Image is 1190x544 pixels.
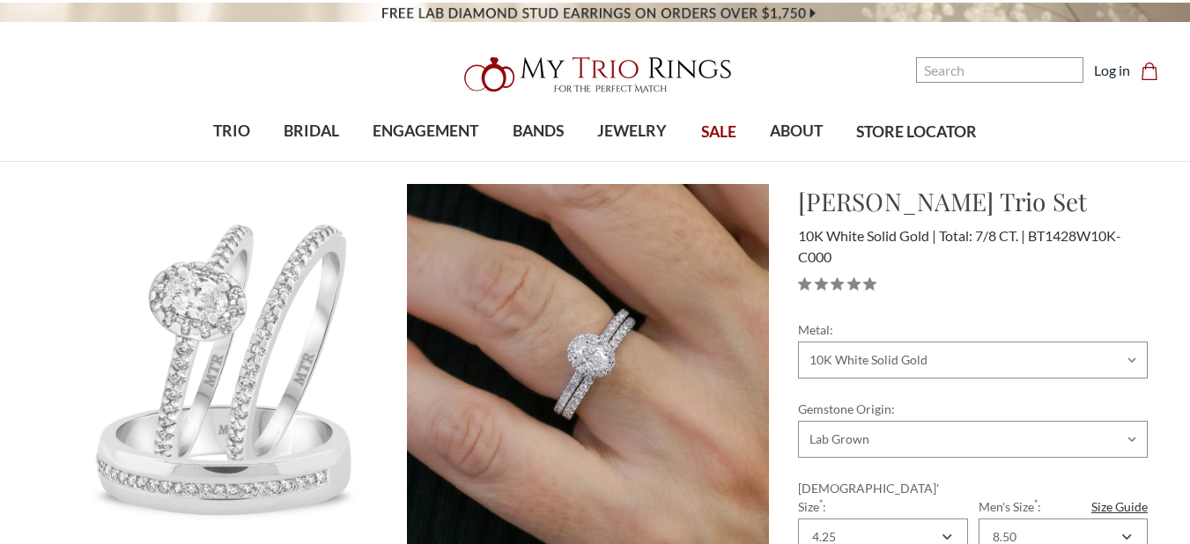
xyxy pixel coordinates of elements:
a: Log in [1094,60,1130,81]
span: SALE [701,121,736,143]
a: My Trio Rings [345,47,845,103]
input: Search [916,57,1083,83]
button: submenu toggle [624,160,641,162]
a: Size Guide [1091,497,1148,516]
span: TRIO [213,120,250,143]
div: 8.50 [993,530,1016,544]
img: My Trio Rings [455,47,736,103]
a: TRIO [196,103,267,160]
span: BRIDAL [284,120,339,143]
button: submenu toggle [223,160,240,162]
h1: [PERSON_NAME] Trio Set [798,183,1148,220]
a: ABOUT [753,103,839,160]
a: SALE [684,104,752,161]
label: Gemstone Origin: [798,400,1148,418]
button: submenu toggle [417,160,434,162]
div: 4.25 [812,530,836,544]
span: ENGAGEMENT [373,120,478,143]
button: submenu toggle [787,160,805,162]
a: Cart with 0 items [1141,60,1169,81]
label: [DEMOGRAPHIC_DATA]' Size : [798,479,967,516]
span: 10K White Solid Gold [798,227,936,244]
svg: cart.cart_preview [1141,62,1158,80]
span: ABOUT [770,120,823,143]
button: submenu toggle [529,160,547,162]
span: STORE LOCATOR [856,121,977,143]
a: BANDS [496,103,580,160]
label: Metal: [798,320,1148,339]
span: JEWELRY [597,120,667,143]
a: ENGAGEMENT [356,103,495,160]
span: Total: 7/8 CT. [939,227,1025,244]
a: BRIDAL [267,103,356,160]
a: STORE LOCATOR [839,104,994,161]
span: BANDS [513,120,564,143]
button: submenu toggle [303,160,321,162]
label: Men's Size : [979,497,1148,516]
a: JEWELRY [580,103,684,160]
